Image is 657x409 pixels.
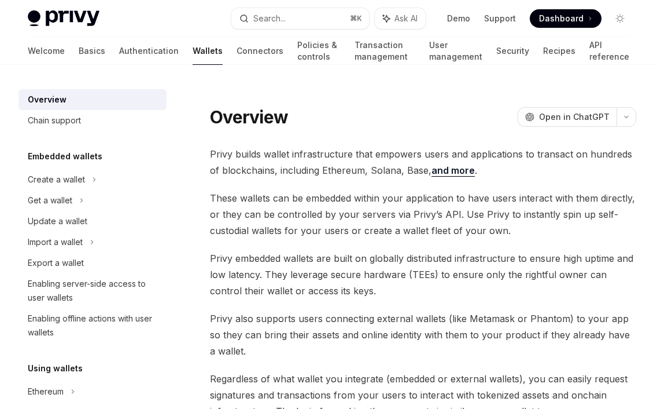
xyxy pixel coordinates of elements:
a: Dashboard [530,9,601,28]
a: Authentication [119,37,179,65]
div: Search... [253,12,286,25]
a: User management [429,37,482,65]
span: Dashboard [539,13,584,24]
a: Enabling offline actions with user wallets [19,308,167,343]
button: Ask AI [375,8,426,29]
h5: Embedded wallets [28,149,102,163]
button: Search...⌘K [231,8,369,29]
div: Create a wallet [28,173,85,187]
span: Ask AI [394,13,418,24]
span: These wallets can be embedded within your application to have users interact with them directly, ... [210,190,636,239]
div: Import a wallet [28,235,83,249]
div: Export a wallet [28,256,84,270]
a: Overview [19,89,167,110]
a: and more [431,165,475,177]
a: Export a wallet [19,253,167,273]
a: Policies & controls [297,37,341,65]
a: API reference [589,37,629,65]
span: Privy also supports users connecting external wallets (like Metamask or Phantom) to your app so t... [210,311,636,359]
a: Recipes [543,37,575,65]
h5: Using wallets [28,361,83,375]
h1: Overview [210,107,288,127]
img: light logo [28,10,99,27]
a: Welcome [28,37,65,65]
div: Get a wallet [28,193,72,207]
div: Enabling offline actions with user wallets [28,312,160,339]
span: Open in ChatGPT [539,111,610,123]
a: Update a wallet [19,211,167,232]
div: Update a wallet [28,214,87,228]
a: Wallets [193,37,223,65]
div: Enabling server-side access to user wallets [28,277,160,305]
a: Security [496,37,529,65]
a: Transaction management [355,37,415,65]
a: Connectors [237,37,283,65]
a: Enabling server-side access to user wallets [19,273,167,308]
span: Privy embedded wallets are built on globally distributed infrastructure to ensure high uptime and... [210,250,636,299]
button: Toggle dark mode [611,9,629,28]
a: Support [484,13,516,24]
div: Chain support [28,114,81,127]
a: Demo [447,13,470,24]
div: Ethereum [28,385,64,399]
a: Basics [79,37,105,65]
div: Overview [28,93,67,107]
button: Open in ChatGPT [518,107,617,127]
span: ⌘ K [350,14,362,23]
span: Privy builds wallet infrastructure that empowers users and applications to transact on hundreds o... [210,146,636,178]
a: Chain support [19,110,167,131]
